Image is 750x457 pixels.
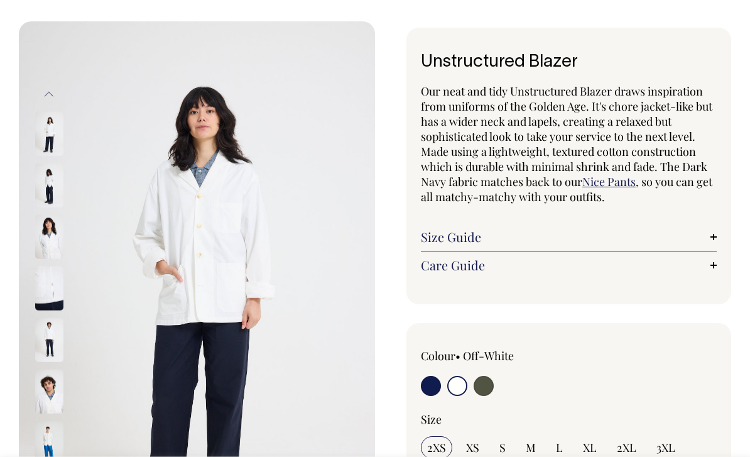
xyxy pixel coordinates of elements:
span: XL [583,440,597,455]
span: 2XS [427,440,446,455]
img: off-white [35,215,63,259]
span: , so you can get all matchy-matchy with your outfits. [421,174,712,204]
span: 2XL [617,440,636,455]
span: S [499,440,506,455]
h1: Unstructured Blazer [421,53,717,72]
a: Care Guide [421,258,717,273]
span: 3XL [656,440,675,455]
div: Colour [421,348,539,363]
span: • [455,348,460,363]
img: off-white [35,267,63,311]
span: Our neat and tidy Unstructured Blazer draws inspiration from uniforms of the Golden Age. It's cho... [421,84,712,189]
span: L [556,440,563,455]
img: off-white [35,318,63,362]
img: off-white [35,163,63,207]
span: XS [466,440,479,455]
div: Size [421,412,717,427]
a: Nice Pants [582,174,636,189]
button: Previous [40,80,58,108]
img: off-white [35,370,63,414]
img: off-white [35,112,63,156]
span: M [526,440,536,455]
a: Size Guide [421,229,717,245]
label: Off-White [463,348,514,363]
